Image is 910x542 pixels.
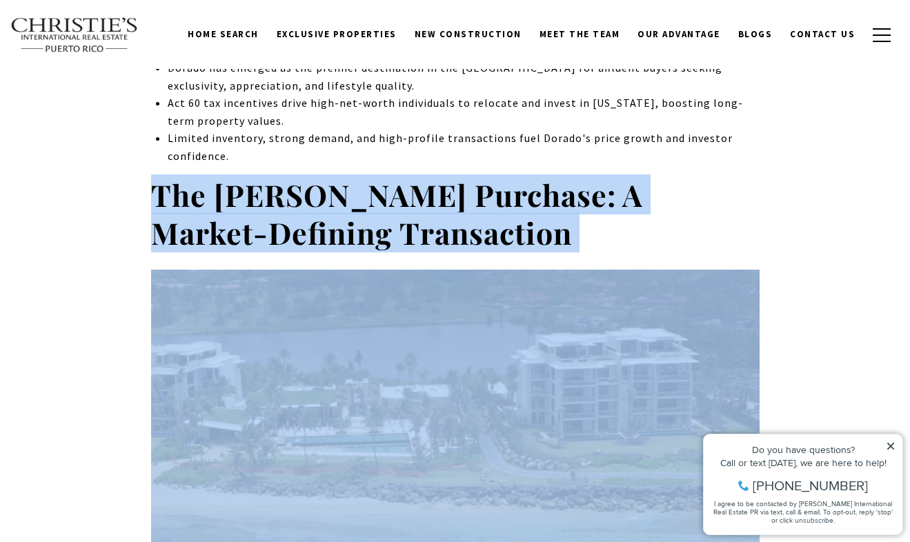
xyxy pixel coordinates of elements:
div: Do you have questions? [14,31,199,41]
span: Exclusive Properties [277,28,397,40]
a: Home Search [179,21,268,48]
span: New Construction [415,28,522,40]
strong: The [PERSON_NAME] Purchase: A Market-Defining Transaction [151,174,643,253]
span: [PHONE_NUMBER] [57,65,172,79]
p: Act 60 tax incentives drive high-net-worth individuals to relocate and invest in [US_STATE], boos... [168,94,759,130]
p: Dorado has emerged as the premier destination in the [GEOGRAPHIC_DATA] for affluent buyers seekin... [168,59,759,94]
div: Call or text [DATE], we are here to help! [14,44,199,54]
span: I agree to be contacted by [PERSON_NAME] International Real Estate PR via text, call & email. To ... [17,85,197,111]
a: New Construction [406,21,531,48]
img: Christie's International Real Estate text transparent background [10,17,139,53]
a: Exclusive Properties [268,21,406,48]
a: Meet the Team [531,21,629,48]
iframe: bss-luxurypresence [626,14,896,190]
p: Limited inventory, strong demand, and high-profile transactions fuel Dorado's price growth and in... [168,130,759,165]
